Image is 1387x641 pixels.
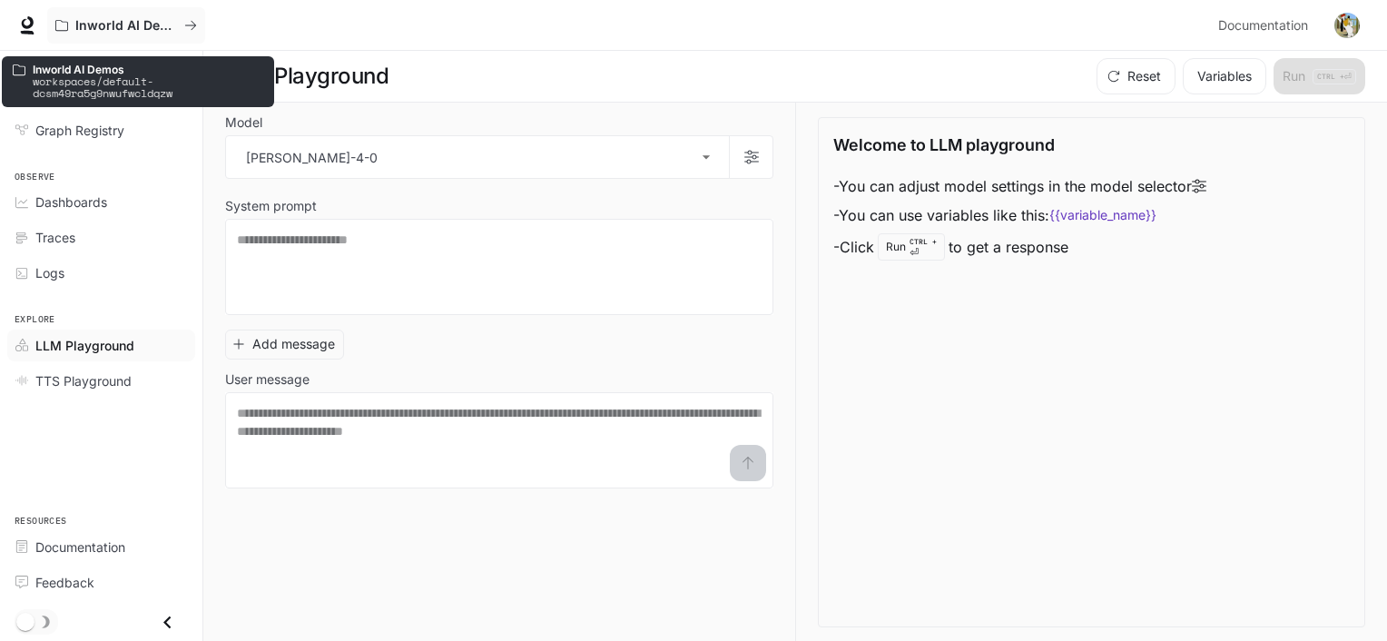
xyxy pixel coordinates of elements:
a: Graph Registry [7,114,195,146]
a: Feedback [7,567,195,598]
a: Traces [7,222,195,253]
a: LLM Playground [7,330,195,361]
span: LLM Playground [35,336,134,355]
p: System prompt [225,200,317,212]
p: Model [225,116,262,129]
span: Traces [35,228,75,247]
p: CTRL + [910,236,937,247]
p: [PERSON_NAME]-4-0 [246,148,378,167]
span: Documentation [35,537,125,557]
p: ⏎ [910,236,937,258]
button: Close drawer [147,604,188,641]
p: User message [225,373,310,386]
button: User avatar [1329,7,1365,44]
img: User avatar [1334,13,1360,38]
li: - You can adjust model settings in the model selector [833,172,1206,201]
button: All workspaces [47,7,205,44]
span: Graph Registry [35,121,124,140]
p: Welcome to LLM playground [833,133,1055,157]
button: Reset [1097,58,1176,94]
li: - You can use variables like this: [833,201,1206,230]
div: Run [878,233,945,261]
span: Logs [35,263,64,282]
button: Add message [225,330,344,360]
li: - Click to get a response [833,230,1206,264]
span: Documentation [1218,15,1308,37]
p: workspaces/default-dcsm49ra5g9nwufwcldqzw [33,75,263,99]
a: Documentation [7,531,195,563]
p: Inworld AI Demos [75,18,177,34]
span: Dashboards [35,192,107,212]
button: Variables [1183,58,1266,94]
span: TTS Playground [35,371,132,390]
a: Logs [7,257,195,289]
div: [PERSON_NAME]-4-0 [226,136,729,178]
h1: LLM Playground [225,58,389,94]
a: TTS Playground [7,365,195,397]
p: Inworld AI Demos [33,64,263,75]
code: {{variable_name}} [1049,206,1156,224]
a: Documentation [1211,7,1322,44]
a: Dashboards [7,186,195,218]
span: Dark mode toggle [16,611,34,631]
span: Feedback [35,573,94,592]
